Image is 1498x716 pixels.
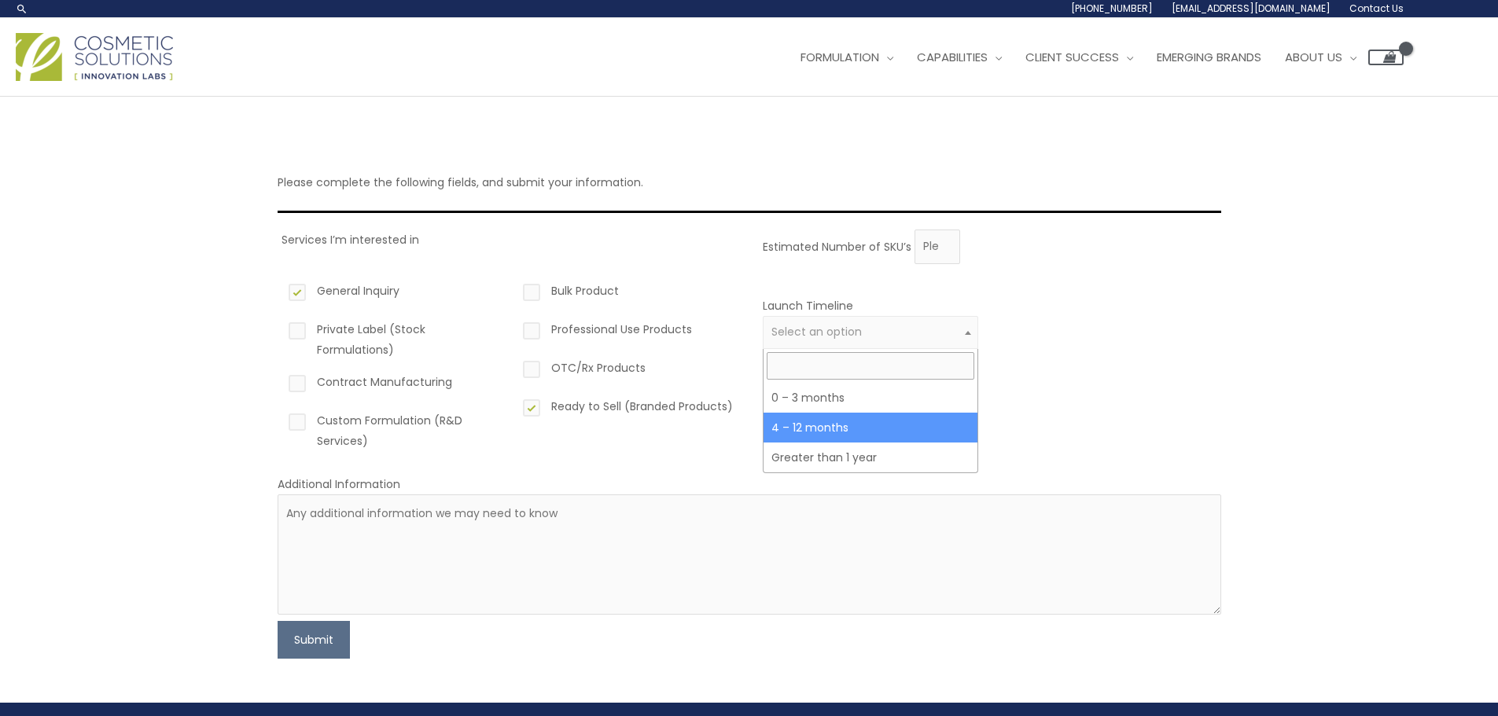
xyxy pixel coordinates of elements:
span: [EMAIL_ADDRESS][DOMAIN_NAME] [1172,2,1331,15]
span: Capabilities [917,49,988,65]
label: Custom Formulation (R&D Services) [285,410,502,451]
label: Ready to Sell (Branded Products) [520,396,736,423]
li: Greater than 1 year [764,442,978,472]
label: Launch Timeline [763,298,853,314]
a: View Shopping Cart, empty [1368,50,1404,65]
label: Additional Information [278,476,400,492]
span: Emerging Brands [1157,49,1261,65]
label: General Inquiry [285,281,502,307]
label: Professional Use Products [520,319,736,346]
span: About Us [1285,49,1342,65]
img: Cosmetic Solutions Logo [16,33,173,81]
a: Emerging Brands [1145,34,1273,81]
span: [PHONE_NUMBER] [1071,2,1153,15]
input: Please enter the estimated number of skus [915,229,960,264]
a: About Us [1273,34,1368,81]
a: Search icon link [16,2,28,15]
label: Private Label (Stock Formulations) [285,319,502,360]
a: Client Success [1014,34,1145,81]
span: Formulation [801,49,879,65]
li: 4 – 12 months [764,413,978,442]
span: Contact Us [1349,2,1404,15]
label: OTC/Rx Products [520,358,736,384]
nav: Site Navigation [777,34,1404,81]
label: Bulk Product [520,281,736,307]
label: Services I’m interested in [282,232,419,248]
span: Client Success [1025,49,1119,65]
a: Formulation [789,34,905,81]
a: Capabilities [905,34,1014,81]
li: 0 – 3 months [764,383,978,413]
p: Please complete the following fields, and submit your information. [278,172,1221,193]
button: Submit [278,621,350,659]
span: Select an option [771,324,862,340]
label: Contract Manufacturing [285,372,502,398]
label: Estimated Number of SKU’s [763,238,911,254]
